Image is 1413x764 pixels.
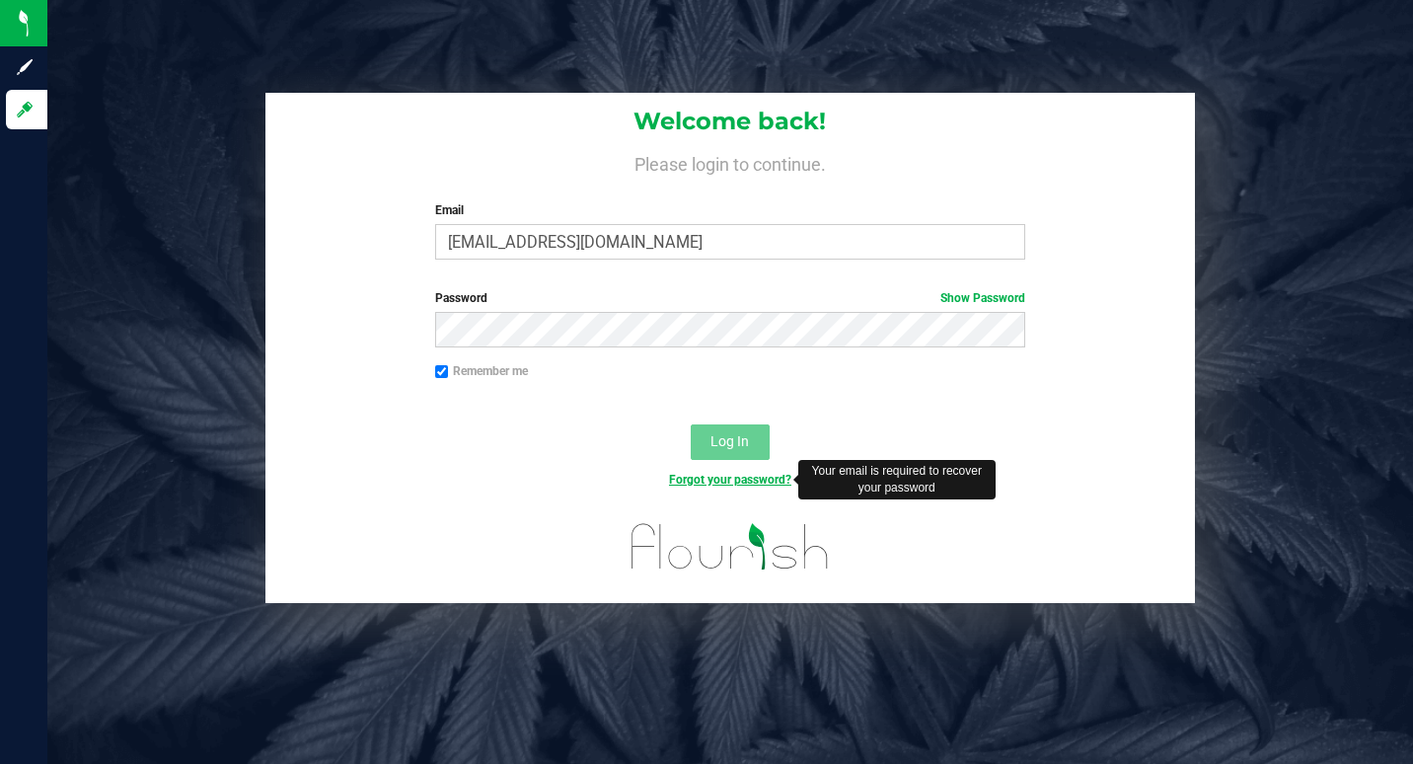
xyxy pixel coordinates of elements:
input: Remember me [435,365,449,379]
label: Email [435,201,1025,219]
inline-svg: Sign up [15,57,35,77]
span: Password [435,291,487,305]
div: Your email is required to recover your password [798,460,996,499]
h1: Welcome back! [265,109,1196,134]
button: Log In [691,424,770,460]
inline-svg: Log in [15,100,35,119]
span: Log In [710,433,749,449]
h4: Please login to continue. [265,150,1196,174]
img: flourish_logo.svg [614,509,847,584]
a: Show Password [940,291,1025,305]
label: Remember me [435,362,528,380]
a: Forgot your password? [669,473,791,487]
